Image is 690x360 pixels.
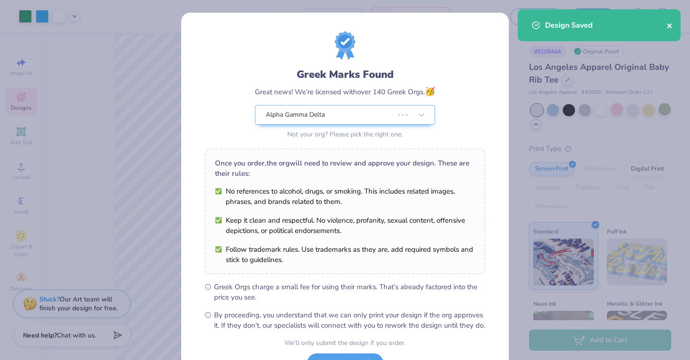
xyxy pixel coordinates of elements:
[255,129,435,139] div: Not your org? Please pick the right one.
[215,186,475,207] li: No references to alcohol, drugs, or smoking. This includes related images, phrases, and brands re...
[214,310,485,330] span: By proceeding, you understand that we can only print your design if the org approves it. If they ...
[425,86,435,97] span: 🥳
[255,67,435,82] div: Greek Marks Found
[255,85,435,98] div: Great news! We’re licensed with over 140 Greek Orgs.
[215,158,475,179] div: Once you order, the org will need to review and approve your design. These are their rules:
[335,31,355,60] img: license-marks-badge.png
[215,215,475,236] li: Keep it clean and respectful. No violence, profanity, sexual content, offensive depictions, or po...
[215,244,475,265] li: Follow trademark rules. Use trademarks as they are, add required symbols and stick to guidelines.
[667,20,673,31] button: close
[214,282,485,302] span: Greek Orgs charge a small fee for using their marks. That’s already factored into the price you see.
[284,338,406,348] div: We’ll only submit the design if you order.
[545,20,667,31] div: Design Saved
